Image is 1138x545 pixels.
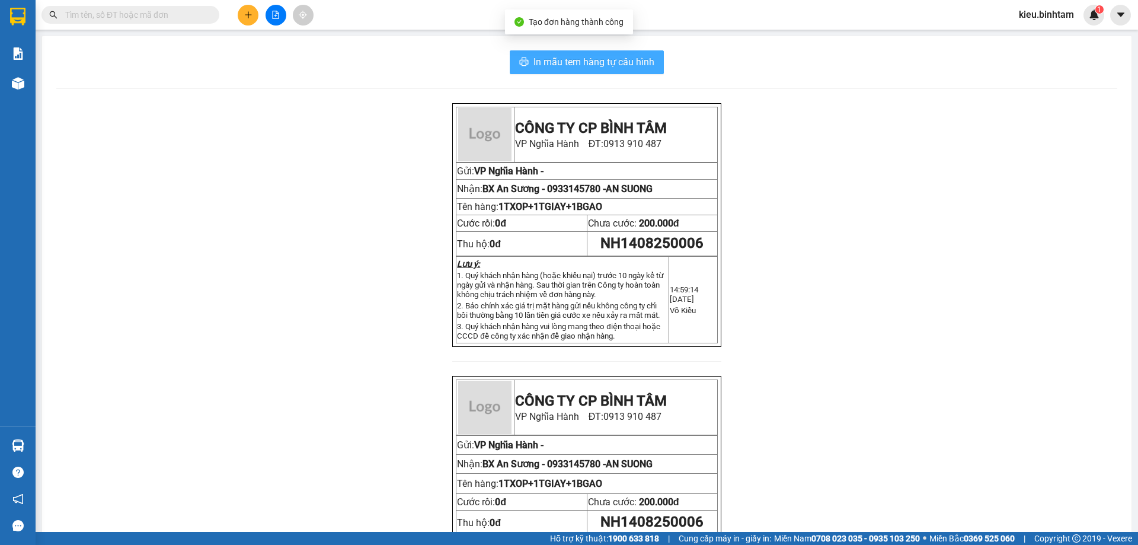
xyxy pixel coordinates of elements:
strong: 0đ [490,517,501,528]
sup: 1 [1095,5,1104,14]
button: aim [293,5,314,26]
span: 0913 910 487 [42,42,171,64]
span: 200.000đ [639,218,679,229]
img: icon-new-feature [1089,9,1099,20]
button: caret-down [1110,5,1131,26]
span: Cước rồi: [457,218,506,229]
span: Cung cấp máy in - giấy in: [679,532,771,545]
span: VP Nghĩa Hành - [22,68,91,79]
strong: CÔNG TY CP BÌNH TÂM [515,120,667,136]
span: 1TXOP+1TGIAY+1BGAO [498,201,602,212]
button: plus [238,5,258,26]
span: question-circle [12,467,24,478]
span: search [49,11,57,19]
span: notification [12,493,24,505]
span: VP Nghĩa Hành ĐT: [42,42,171,64]
span: 14:59:14 [DATE] [670,285,698,304]
strong: CÔNG TY CP BÌNH TÂM [42,7,161,40]
button: printerIn mẫu tem hàng tự cấu hình [510,50,664,74]
span: | [1024,532,1025,545]
span: 0đ [495,218,506,229]
span: VP Nghĩa Hành ĐT: [515,411,662,422]
span: printer [519,57,529,68]
span: VP Nghĩa Hành - [474,439,544,451]
span: 1. Quý khách nhận hàng (hoặc khiếu nại) trước 10 ngày kể từ ngày gửi và nhận hàng. Sau thời gian ... [457,271,663,299]
span: Tên hàng: [457,478,602,489]
span: AN SUONG [606,458,653,470]
button: file-add [266,5,286,26]
span: Miền Nam [774,532,920,545]
img: logo [458,381,512,434]
span: VP Nghĩa Hành ĐT: [515,138,662,149]
strong: Lưu ý: [457,259,480,269]
span: NH1408250006 [600,235,704,251]
input: Tìm tên, số ĐT hoặc mã đơn [65,8,205,21]
img: solution-icon [12,47,24,60]
span: VP [GEOGRAPHIC_DATA] - [5,83,136,106]
span: copyright [1072,534,1081,543]
span: 200.000đ [639,496,679,508]
span: Gửi: [457,165,474,177]
span: ⚪️ [923,536,926,541]
span: Chưa cước: [588,496,679,508]
span: 3. Quý khách nhận hàng vui lòng mang theo điện thoại hoặc CCCD đề công ty xác nhận để giao nhận h... [457,322,660,340]
img: logo [458,108,512,161]
span: Võ Kiều [670,306,696,315]
strong: 0708 023 035 - 0935 103 250 [811,534,920,543]
span: In mẫu tem hàng tự cấu hình [533,55,654,69]
span: Gửi: [5,68,22,79]
span: 0913 910 487 [603,138,661,149]
span: 0933145780 - [547,458,653,470]
span: VP Nghĩa Hành - [474,165,544,177]
span: 1 [1097,5,1101,14]
span: Thu hộ: [457,517,501,528]
span: Nhận: [5,83,136,106]
span: BX An Sương - [482,183,606,195]
span: 0913 910 487 [603,411,661,422]
span: check-circle [514,17,524,27]
img: logo [5,9,40,62]
span: message [12,520,24,531]
span: BX An Sương - [482,458,653,470]
strong: 0369 525 060 [964,534,1015,543]
span: aim [299,11,307,19]
span: | [668,532,670,545]
span: Tạo đơn hàng thành công [529,17,624,27]
span: Hỗ trợ kỹ thuật: [550,532,659,545]
span: Nhận: [457,458,653,470]
img: warehouse-icon [12,77,24,90]
strong: 0đ [490,238,501,250]
span: 0933145780 - [547,183,606,195]
span: file-add [271,11,280,19]
span: Tên hàng: [457,201,602,212]
span: 1TXOP+1TGIAY+1BGAO [498,478,602,489]
span: Chưa cước: [588,218,679,229]
span: plus [244,11,252,19]
span: caret-down [1115,9,1126,20]
span: Nhận: [457,183,606,195]
strong: 1900 633 818 [608,534,659,543]
span: 0đ [495,496,506,508]
span: Miền Bắc [929,532,1015,545]
span: NH1408250006 [600,514,704,530]
img: warehouse-icon [12,439,24,452]
span: Cước rồi: [457,496,506,508]
span: Thu hộ: [457,238,501,250]
span: kieu.binhtam [1009,7,1083,22]
strong: CÔNG TY CP BÌNH TÂM [515,393,667,409]
span: 2. Bảo chính xác giá trị mặt hàng gửi nếu không công ty chỉ bồi thường bằng 10 lần tiền giá cước ... [457,301,660,320]
span: AN SUONG [606,183,653,195]
img: logo-vxr [10,8,25,26]
span: Gửi: [457,439,544,451]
